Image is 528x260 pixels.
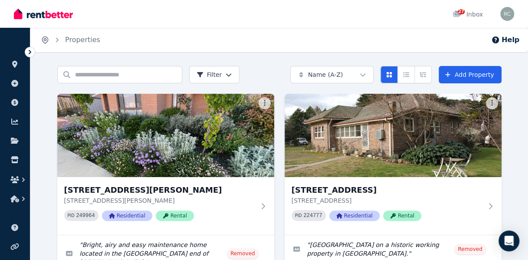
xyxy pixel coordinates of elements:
[498,230,519,251] div: Open Intercom Messenger
[30,28,111,52] nav: Breadcrumb
[292,184,482,196] h3: [STREET_ADDRESS]
[383,211,421,221] span: Rental
[259,97,271,109] button: More options
[500,7,514,21] img: robert clark
[102,211,152,221] span: Residential
[303,213,322,219] code: 224777
[197,70,222,79] span: Filter
[14,7,73,20] img: RentBetter
[57,94,274,235] a: 4/20 Morton Avenue, Yass[STREET_ADDRESS][PERSON_NAME][STREET_ADDRESS][PERSON_NAME]PID 249964Resid...
[491,35,519,45] button: Help
[397,66,415,83] button: Compact list view
[458,9,465,14] span: 27
[189,66,240,83] button: Filter
[156,211,194,221] span: Rental
[295,213,302,218] small: PID
[64,184,255,196] h3: [STREET_ADDRESS][PERSON_NAME]
[380,66,432,83] div: View options
[68,213,75,218] small: PID
[414,66,432,83] button: Expanded list view
[57,94,274,177] img: 4/20 Morton Avenue, Yass
[285,94,502,235] a: 1143 Dog Trap Road, Murrumbateman[STREET_ADDRESS][STREET_ADDRESS]PID 224777ResidentialRental
[7,48,34,54] span: ORGANISE
[486,97,498,109] button: More options
[64,196,255,205] p: [STREET_ADDRESS][PERSON_NAME]
[329,211,380,221] span: Residential
[380,66,398,83] button: Card view
[439,66,502,83] a: Add Property
[308,70,343,79] span: Name (A-Z)
[453,10,483,19] div: Inbox
[285,94,502,177] img: 1143 Dog Trap Road, Murrumbateman
[76,213,95,219] code: 249964
[65,36,100,44] a: Properties
[292,196,482,205] p: [STREET_ADDRESS]
[290,66,374,83] button: Name (A-Z)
